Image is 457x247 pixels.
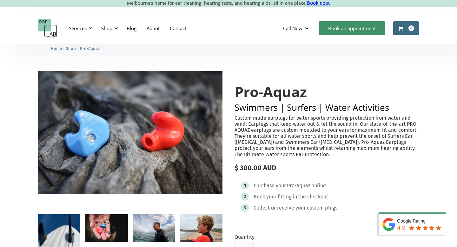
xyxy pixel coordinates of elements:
[235,103,419,112] h2: Swimmers | Surfers | Water Activities
[180,214,222,243] a: open lightbox
[244,183,246,188] div: 1
[283,25,302,31] div: Call Now
[311,183,326,189] div: online
[38,71,222,194] img: Pro-Aquaz
[85,214,128,243] a: open lightbox
[142,19,165,37] a: About
[235,164,419,172] div: $ 300.00 AUD
[51,45,66,52] li: 〉
[393,21,419,35] a: Open cart
[235,115,419,157] p: Custom made earplugs for water sports providing protection from water and wind. Earplugs that kee...
[244,205,246,210] div: 3
[235,84,419,100] h1: Pro-Aquaz
[65,19,94,38] div: Services
[165,19,191,37] a: Contact
[66,45,76,51] a: Shop
[51,46,62,51] span: Home
[254,183,286,189] div: Purchase your
[38,71,222,194] a: open lightbox
[254,194,328,200] div: Book your fitting in the checkout
[97,19,120,38] div: Shop
[66,46,76,51] span: Shop
[254,205,337,211] div: Collect or receive your custom plugs
[244,194,246,199] div: 2
[319,21,385,35] a: Book an appointment
[122,19,142,37] a: Blog
[80,45,100,51] a: Pro-Aquaz
[235,234,255,240] label: Quantity
[101,25,112,31] div: Shop
[133,214,175,243] a: open lightbox
[66,45,80,52] li: 〉
[51,45,62,51] a: Home
[38,19,57,38] a: home
[408,25,414,31] div: 0
[69,25,87,31] div: Services
[278,19,315,38] div: Call Now
[287,183,310,189] div: Pro-Aquaz
[80,46,100,51] span: Pro-Aquaz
